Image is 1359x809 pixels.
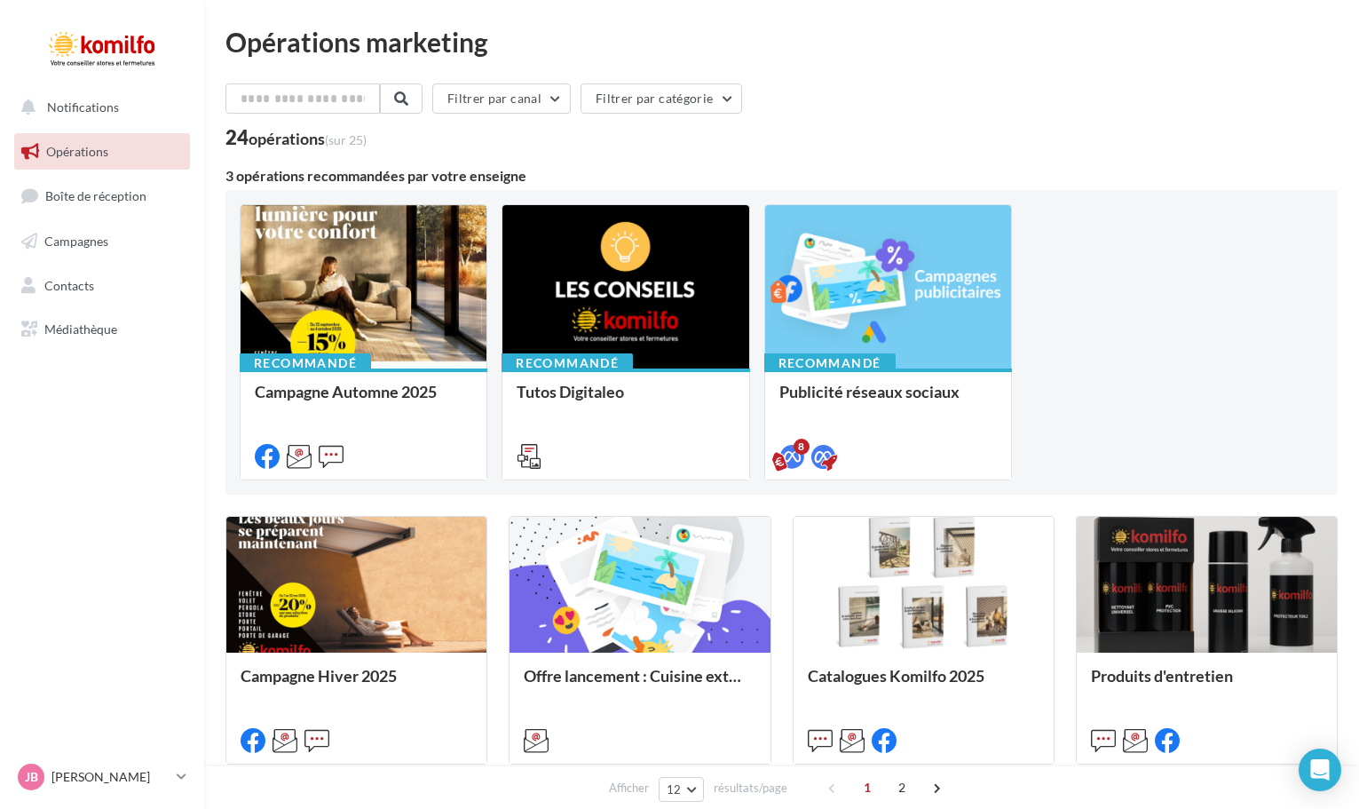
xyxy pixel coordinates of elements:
[11,311,194,348] a: Médiathèque
[779,383,997,418] div: Publicité réseaux sociaux
[249,131,367,147] div: opérations
[44,277,94,292] span: Contacts
[255,383,472,418] div: Campagne Automne 2025
[764,353,896,373] div: Recommandé
[47,99,119,115] span: Notifications
[502,353,633,373] div: Recommandé
[44,321,117,337] span: Médiathèque
[794,439,810,455] div: 8
[609,780,649,797] span: Afficher
[888,773,916,802] span: 2
[432,83,571,114] button: Filtrer par canal
[225,28,1338,55] div: Opérations marketing
[659,777,704,802] button: 12
[51,768,170,786] p: [PERSON_NAME]
[11,89,186,126] button: Notifications
[44,234,108,249] span: Campagnes
[46,144,108,159] span: Opérations
[853,773,881,802] span: 1
[14,760,190,794] a: JB [PERSON_NAME]
[524,667,755,702] div: Offre lancement : Cuisine extérieur
[581,83,742,114] button: Filtrer par catégorie
[325,132,367,147] span: (sur 25)
[11,133,194,171] a: Opérations
[225,128,367,147] div: 24
[517,383,734,418] div: Tutos Digitaleo
[240,353,371,373] div: Recommandé
[225,169,1338,183] div: 3 opérations recommandées par votre enseigne
[1091,667,1323,702] div: Produits d'entretien
[808,667,1039,702] div: Catalogues Komilfo 2025
[667,782,682,797] span: 12
[1299,749,1341,791] div: Open Intercom Messenger
[11,177,194,215] a: Boîte de réception
[45,188,146,203] span: Boîte de réception
[714,780,787,797] span: résultats/page
[11,223,194,260] a: Campagnes
[25,768,38,786] span: JB
[11,267,194,305] a: Contacts
[241,667,472,702] div: Campagne Hiver 2025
